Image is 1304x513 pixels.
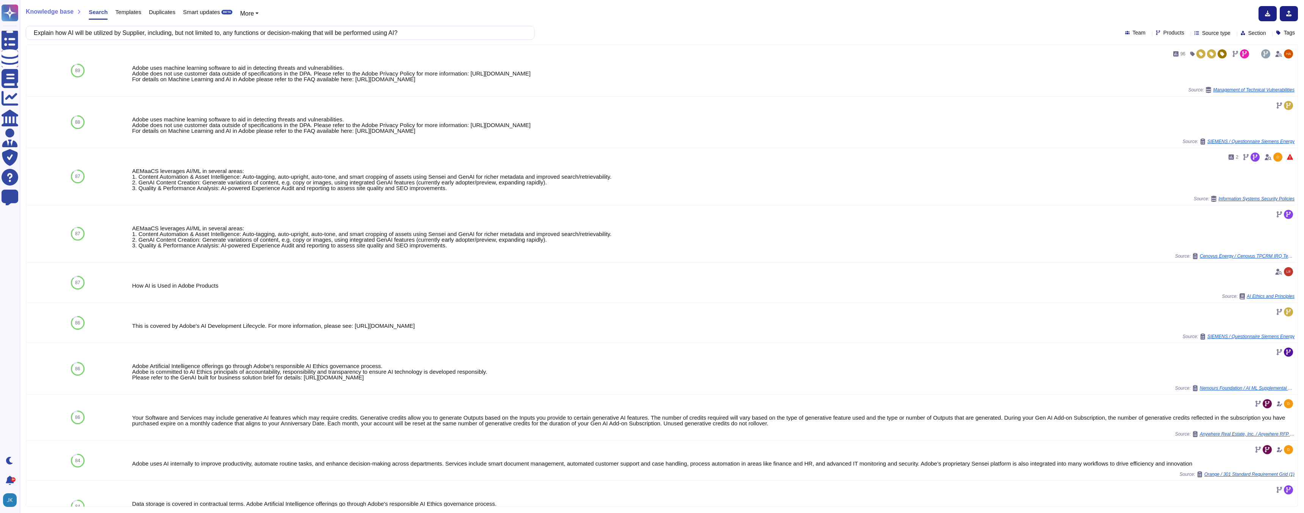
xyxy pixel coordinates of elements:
[1284,445,1293,454] img: user
[75,174,80,179] span: 87
[221,10,232,14] div: BETA
[1213,88,1295,92] span: Management of Technical Vulnerabilities
[75,415,80,420] span: 86
[240,9,259,18] button: More
[1188,87,1295,93] span: Source:
[1207,139,1295,144] span: SIEMENS / Questionnaire Siemens Energy
[75,367,80,371] span: 86
[11,477,16,482] div: 9+
[1204,472,1295,477] span: Orange / 301 Standard Requirement Grid (1)
[75,458,80,463] span: 84
[1284,399,1293,408] img: user
[3,493,17,507] img: user
[132,363,1295,380] div: Adobe Artificial Intelligence offerings go through Adobe's responsible AI Ethics governance proce...
[1180,471,1295,477] span: Source:
[1222,293,1295,299] span: Source:
[1133,30,1146,35] span: Team
[115,9,141,15] span: Templates
[1180,52,1185,56] span: 96
[1183,334,1295,340] span: Source:
[75,280,80,285] span: 87
[1207,334,1295,339] span: SIEMENS / Questionnaire Siemens Energy
[132,415,1295,426] div: Your Software and Services may include generative AI features which may require credits. Generati...
[240,10,254,17] span: More
[75,504,80,509] span: 84
[1200,432,1295,436] span: Anywhere Real Estate, Inc. / Anywhere RFP Questions for Adobe (internal)
[1247,294,1295,299] span: AI Ethics and Principles
[75,120,80,124] span: 88
[1284,267,1293,276] img: user
[75,231,80,236] span: 87
[75,68,80,73] span: 89
[1236,155,1238,159] span: 2
[132,116,1295,134] div: Adobe uses machine learning software to aid in detecting threats and vulnerabilities. Adobe does ...
[1175,253,1295,259] span: Source:
[1200,254,1295,258] span: Cenovus Energy / Cenovus TPCRM IRQ Tech 1
[132,323,1295,329] div: This is covered by Adobe's AI Development Lifecycle. For more information, please see: [URL][DOMA...
[1194,196,1295,202] span: Source:
[1273,153,1282,162] img: user
[1284,49,1293,58] img: user
[1248,30,1266,36] span: Section
[75,321,80,325] span: 86
[149,9,176,15] span: Duplicates
[1175,385,1295,391] span: Source:
[132,225,1295,248] div: AEMaaCS leverages AI/ML in several areas: 1. Content Automation & Asset Intelligence: Auto-taggin...
[2,492,22,508] button: user
[89,9,108,15] span: Search
[183,9,220,15] span: Smart updates
[1183,138,1295,145] span: Source:
[1200,386,1295,390] span: Nemours Foundation / AI ML Supplemental Questionnaire template [DATE]
[30,26,527,39] input: Search a question or template...
[1175,431,1295,437] span: Source:
[132,168,1295,191] div: AEMaaCS leverages AI/ML in several areas: 1. Content Automation & Asset Intelligence: Auto-taggin...
[132,65,1295,82] div: Adobe uses machine learning software to aid in detecting threats and vulnerabilities. Adobe does ...
[1218,197,1295,201] span: Information Systems Security Policies
[132,461,1295,466] div: Adobe uses AI internally to improve productivity, automate routine tasks, and enhance decision-ma...
[26,9,74,15] span: Knowledge base
[1284,30,1295,35] span: Tags
[1163,30,1184,35] span: Products
[132,283,1295,288] div: How AI is Used in Adobe Products
[1202,30,1230,36] span: Source type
